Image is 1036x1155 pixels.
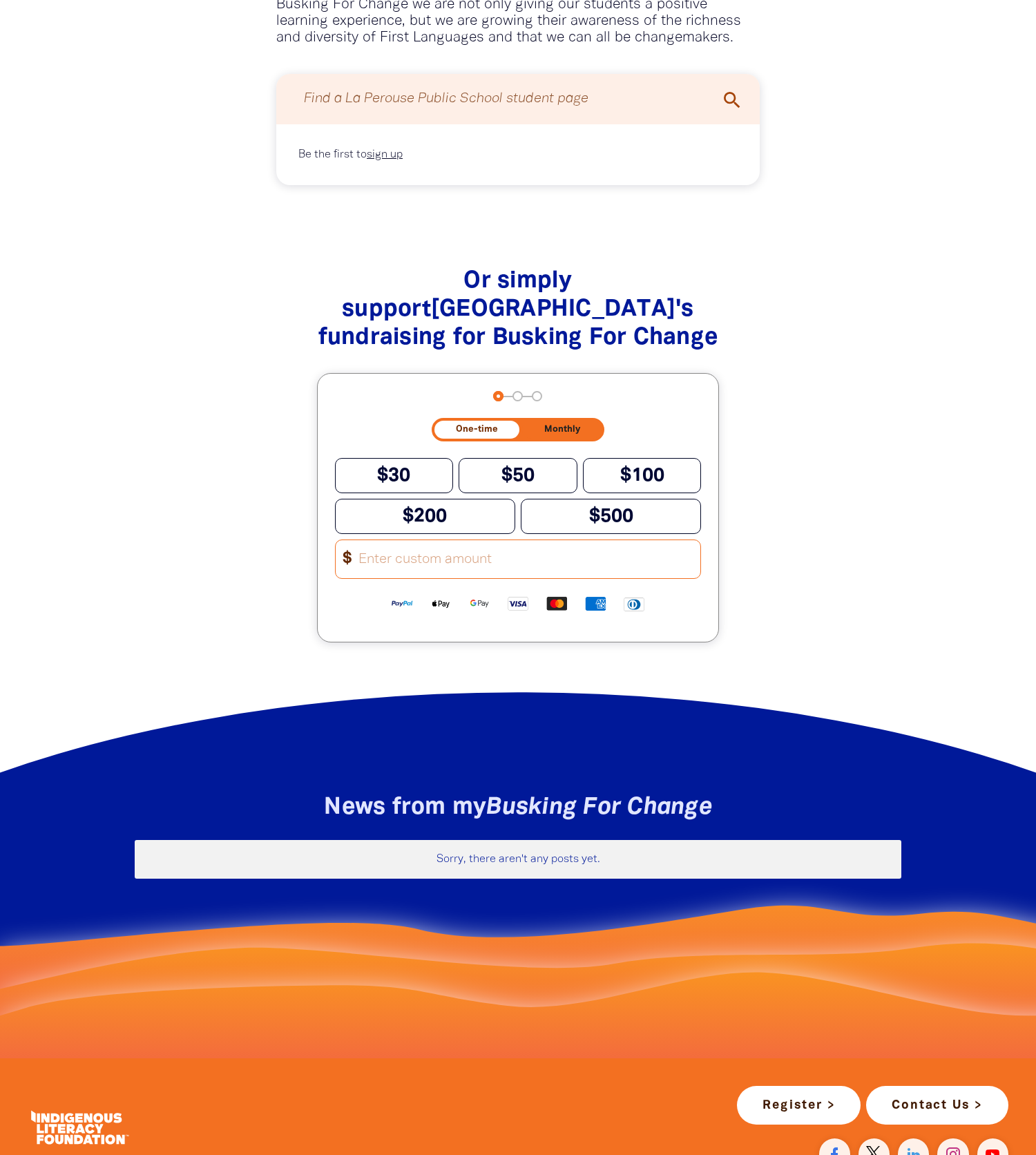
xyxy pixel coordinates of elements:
[318,271,718,349] span: Or simply support [GEOGRAPHIC_DATA] 's fundraising for Busking For Change
[532,391,542,401] button: Navigate to step 3 of 3 to enter your payment details
[335,584,702,622] div: Available payment methods
[432,418,604,441] div: Donation frequency
[367,150,403,160] a: sign up
[721,89,743,111] i: search
[335,458,454,493] button: $30
[486,797,712,819] em: Busking For Change
[287,135,749,174] div: Be the first to
[403,508,447,525] span: $200
[493,391,503,401] button: Navigate to step 1 of 3 to enter your donation amount
[537,595,576,611] img: Mastercard logo
[615,596,653,612] img: Diners Club logo
[589,508,633,525] span: $500
[620,467,664,484] span: $100
[521,499,701,534] button: $500
[737,1086,861,1125] a: Register >
[135,840,901,879] div: Sorry, there aren't any posts yet.
[576,595,615,611] img: American Express logo
[544,425,580,434] span: Monthly
[287,135,749,174] div: Paginated content
[460,595,499,611] img: Google Pay logo
[499,595,537,611] img: Visa logo
[336,546,352,573] span: $
[434,421,520,438] button: One-time
[335,499,515,534] button: $200
[349,540,700,578] input: Enter custom amount
[135,840,901,879] div: Paginated content
[324,797,712,819] span: News from my
[866,1086,1008,1125] a: Contact Us >
[583,458,702,493] button: $100
[456,425,498,434] span: One-time
[459,458,577,493] button: $50
[501,467,535,484] span: $50
[377,467,410,484] span: $30
[383,595,421,611] img: Paypal logo
[421,595,460,611] img: Apple Pay logo
[522,421,602,438] button: Monthly
[512,391,523,401] button: Navigate to step 2 of 3 to enter your details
